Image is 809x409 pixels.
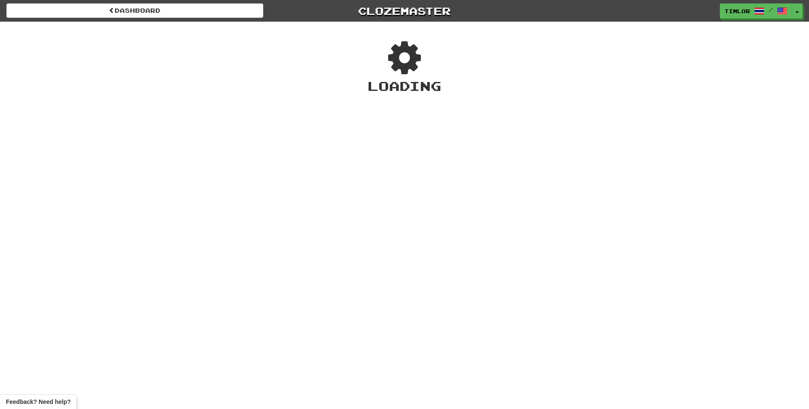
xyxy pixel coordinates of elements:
[6,3,263,18] a: Dashboard
[720,3,792,19] a: timlor /
[769,7,773,13] span: /
[276,3,533,18] a: Clozemaster
[724,7,750,15] span: timlor
[6,398,70,406] span: Open feedback widget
